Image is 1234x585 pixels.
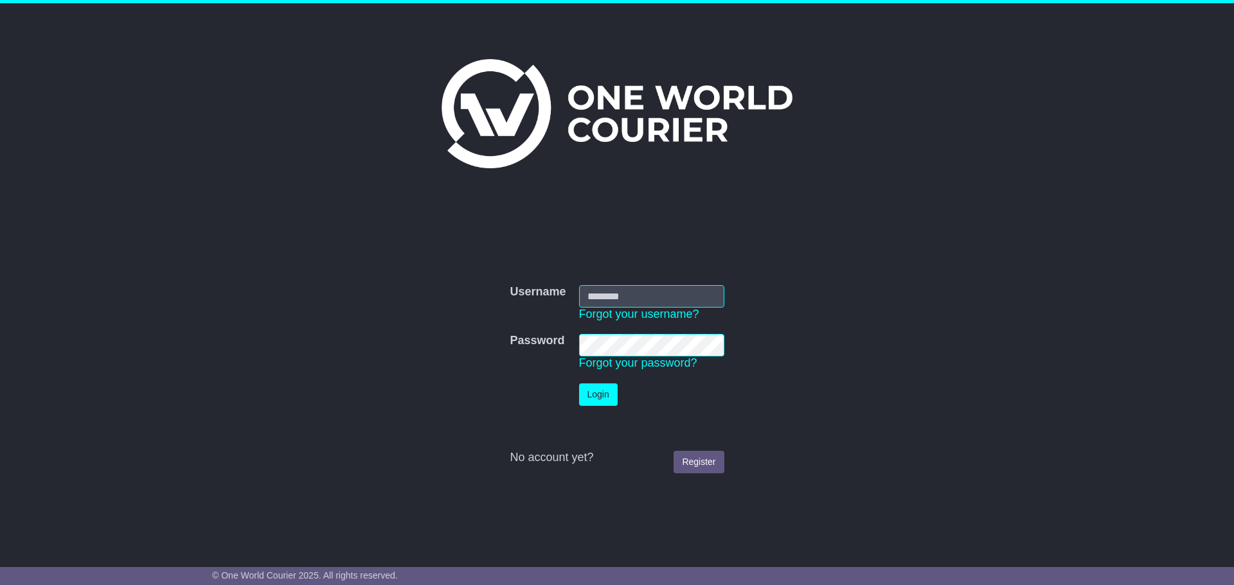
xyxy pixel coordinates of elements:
a: Register [674,451,724,473]
label: Username [510,285,566,299]
img: One World [442,59,792,168]
label: Password [510,334,564,348]
button: Login [579,383,618,406]
a: Forgot your username? [579,308,699,320]
div: No account yet? [510,451,724,465]
a: Forgot your password? [579,356,697,369]
span: © One World Courier 2025. All rights reserved. [212,570,398,581]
